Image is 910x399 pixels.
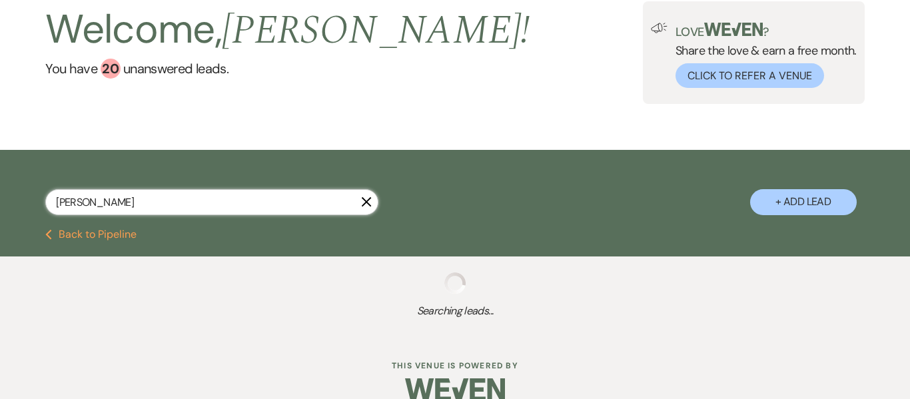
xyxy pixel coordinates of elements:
[668,23,857,88] div: Share the love & earn a free month.
[101,59,121,79] div: 20
[704,23,763,36] img: weven-logo-green.svg
[45,229,137,240] button: Back to Pipeline
[750,189,857,215] button: + Add Lead
[45,1,530,59] h2: Welcome,
[676,23,857,38] p: Love ?
[444,272,466,294] img: loading spinner
[651,23,668,33] img: loud-speaker-illustration.svg
[45,59,530,79] a: You have 20 unanswered leads.
[45,189,378,215] input: Search by name, event date, email address or phone number
[45,303,864,319] span: Searching leads...
[676,63,824,88] button: Click to Refer a Venue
